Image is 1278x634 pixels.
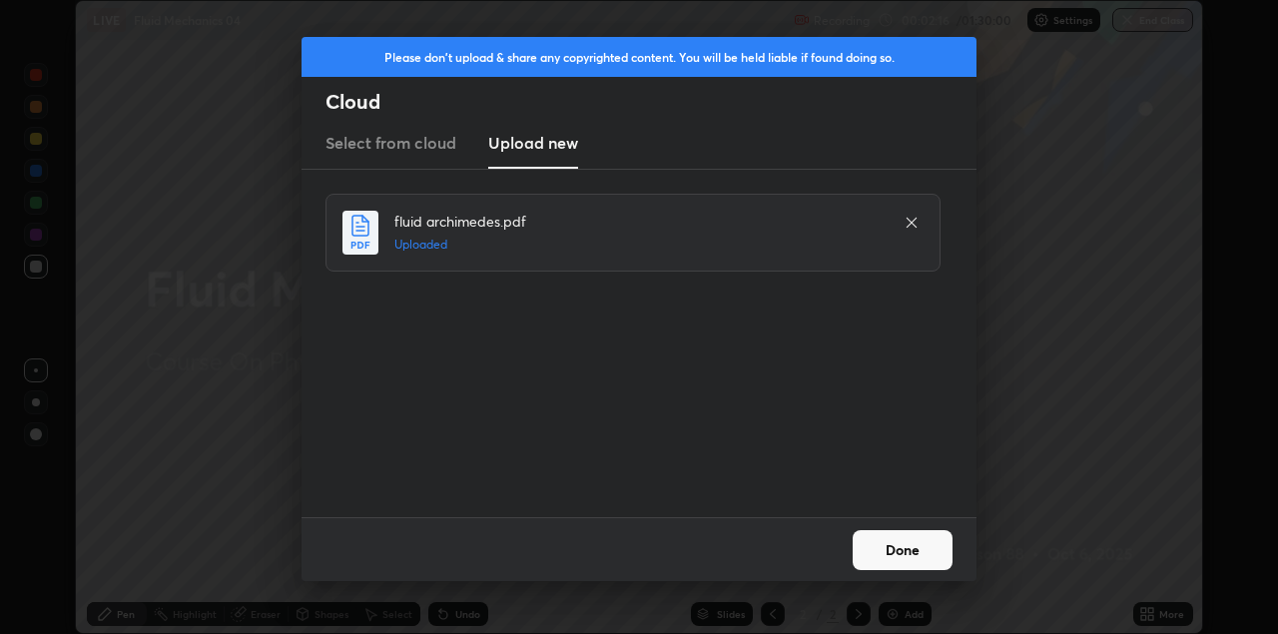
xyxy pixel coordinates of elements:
[394,211,884,232] h4: fluid archimedes.pdf
[302,37,976,77] div: Please don't upload & share any copyrighted content. You will be held liable if found doing so.
[325,89,976,115] h2: Cloud
[488,131,578,155] h3: Upload new
[853,530,953,570] button: Done
[394,236,884,254] h5: Uploaded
